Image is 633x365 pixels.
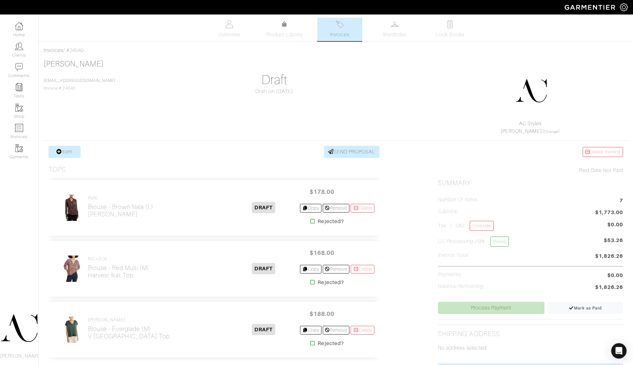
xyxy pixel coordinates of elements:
span: DRAFT [252,324,275,335]
span: $1,826.26 [595,252,623,261]
a: Remove [323,265,349,274]
h5: CC Processing 2.9% [438,237,509,247]
h3: Tops [48,166,66,174]
a: Overview [207,18,252,41]
h5: Balance Remaining [438,283,483,290]
h5: Number of Items [438,197,478,203]
a: Delete [351,204,374,213]
a: Waive [490,237,509,247]
a: Delete Invoice [583,147,623,157]
span: $53.26 [604,237,623,249]
span: $1,773.00 [595,209,623,217]
strong: Rejected? [318,218,344,225]
img: orders-27d20c2124de7fd6de4e0e44c1d41de31381a507db9b33961299e4e07d508b8c.svg [336,20,344,28]
img: DupYt8CPKc6sZyAt3svX5Z74.png [515,75,547,107]
div: Not Paid [438,167,623,174]
span: Product Library [266,31,303,39]
span: Overview [218,31,240,39]
span: $0.00 [607,272,623,279]
a: Override [470,221,494,231]
a: Product Library [262,21,307,39]
img: garments-icon-b7da505a4dc4fd61783c78ac3ca0ef83fa9d6f193b1c9dc38574b1d14d53ca28.png [15,144,23,152]
a: [PERSON_NAME] [500,128,542,134]
a: Change [544,130,558,134]
img: orders-icon-0abe47150d42831381b5fb84f609e132dff9fe21cb692f30cb5eec754e2cba89.png [15,124,23,132]
img: gear-icon-white-bd11855cb880d31180b6d7d6211b90ccbf57a29d726f0c71d8c61bd08dd39cc2.png [620,3,628,11]
img: garments-icon-b7da505a4dc4fd61783c78ac3ca0ef83fa9d6f193b1c9dc38574b1d14d53ca28.png [15,104,23,112]
img: garmentier-logo-header-white-b43fb05a5012e4ada735d5af1a66efaba907eab6374d6393d1fbf88cb4ef424d.png [561,2,620,13]
span: Invoice # 24540 [44,78,115,91]
img: basicinfo-40fd8af6dae0f16599ec9e87c0ef1c0a1fdea2edbe929e3d69a839185d80c458.svg [225,20,233,28]
img: todo-9ac3debb85659649dc8f770b8b6100bb5dab4b48dedcbae339e5042a72dfd3cc.svg [446,20,454,28]
a: Copy [300,204,321,213]
a: AC.Styles [519,121,542,126]
span: $188.00 [303,307,341,321]
a: SEND PROPOSAL [324,146,380,158]
a: Rails Blouse - Brown Nala (L)[PERSON_NAME] [88,195,153,218]
h2: Blouse - Brown Nala (L) [PERSON_NAME] [88,203,153,218]
img: dashboard-icon-dbcd8f5a0b271acd01030246c82b418ddd0df26cd7fceb0bd07c9910d44c42f6.png [15,22,23,30]
a: Delete [351,265,374,274]
span: Look Books [436,31,464,39]
p: No address selected [438,344,623,352]
div: ( ) [441,120,620,135]
a: Remove [323,204,349,213]
h2: Blouse - Everglade (M) V [GEOGRAPHIC_DATA] Top [88,325,170,340]
a: Copy [300,326,321,335]
h5: Payments [438,272,461,278]
strong: Rejected? [318,340,344,347]
span: $178.00 [303,185,341,199]
h4: Rails [88,195,153,201]
a: Copy [300,265,321,274]
h4: NIC+ZOE [88,256,149,262]
div: Open Intercom Messenger [611,343,627,359]
h2: Summary [438,179,623,187]
a: Remove [323,326,349,335]
span: $0.00 [607,221,623,229]
strong: Rejected? [318,279,344,286]
div: Draft on [DATE] [182,88,367,95]
h2: Blouse - Red Multi (M) Harvest Ikat Top [88,264,149,279]
h5: Tax ( : 0%) [438,221,494,231]
a: Delete [351,326,374,335]
a: [PERSON_NAME] Blouse - Everglade (M)V [GEOGRAPHIC_DATA] Top [88,317,170,340]
img: wardrobe-487a4870c1b7c33e795ec22d11cfc2ed9d08956e64fb3008fe2437562e282088.svg [391,20,399,28]
span: Paid Date: [579,168,603,173]
span: Mark as Paid [569,306,602,310]
a: Look Books [428,18,473,41]
span: Wardrobe [383,31,406,39]
a: [PERSON_NAME] [44,60,104,68]
a: [EMAIL_ADDRESS][DOMAIN_NAME] [44,78,115,83]
a: Mark as Paid [548,302,623,314]
span: DRAFT [252,202,275,213]
div: / #24540 [44,47,628,54]
img: comment-icon-a0a6a9ef722e966f86d9cbdc48e553b5cf19dbc54f86b18d962a5391bc8f6eb6.png [15,63,23,71]
span: Invoices [330,31,349,39]
span: DRAFT [252,263,275,274]
h4: [PERSON_NAME] [88,317,170,323]
img: uaAjVVQXunt1aAPiMu74W8Ju [61,316,83,343]
span: $1,826.26 [595,283,623,292]
h5: Subtotal [438,209,458,215]
img: clients-icon-6bae9207a08558b7cb47a8932f037763ab4055f8c8b6bfacd5dc20c3e0201464.png [15,42,23,50]
a: Wardrobe [372,18,417,41]
a: Invoices [44,48,63,53]
h1: Draft [182,72,367,88]
img: 8rxV12Tf89cjiGbbbmsxA1ui [61,255,83,282]
a: Invoices [317,18,362,41]
h5: Invoice Total [438,252,468,258]
a: Process Payment [438,302,544,314]
a: NIC+ZOE Blouse - Red Multi (M)Harvest Ikat Top [88,256,149,279]
h2: Shipping Address [438,330,500,338]
span: $168.00 [303,246,341,260]
img: 3ntb2CJ4YQQZzmKmy3HmkHS2 [61,194,83,221]
a: Item [48,146,81,158]
span: 7 [620,197,623,205]
img: reminder-icon-8004d30b9f0a5d33ae49ab947aed9ed385cf756f9e5892f1edd6e32f2345188e.png [15,83,23,91]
